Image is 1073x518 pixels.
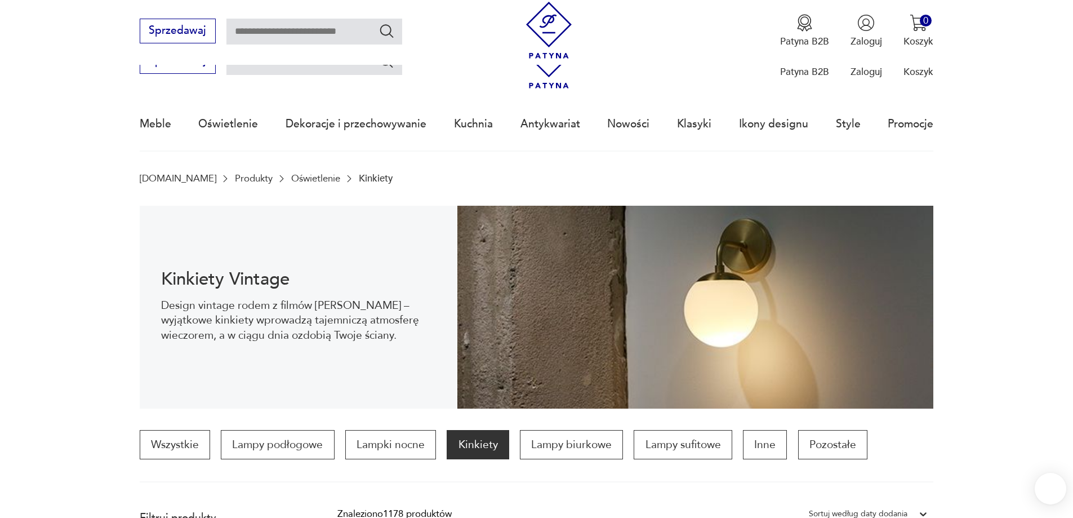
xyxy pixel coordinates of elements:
[798,430,867,459] a: Pozostałe
[780,35,829,48] p: Patyna B2B
[903,35,933,48] p: Koszyk
[520,98,580,150] a: Antykwariat
[291,173,340,184] a: Oświetlenie
[1035,473,1066,504] iframe: Smartsupp widget button
[851,35,882,48] p: Zaloguj
[851,14,882,48] button: Zaloguj
[447,430,509,459] a: Kinkiety
[780,65,829,78] p: Patyna B2B
[140,27,216,36] a: Sprzedawaj
[520,2,577,59] img: Patyna - sklep z meblami i dekoracjami vintage
[454,98,493,150] a: Kuchnia
[910,14,927,32] img: Ikona koszyka
[140,19,216,43] button: Sprzedawaj
[161,271,435,287] h1: Kinkiety Vintage
[903,14,933,48] button: 0Koszyk
[520,430,623,459] a: Lampy biurkowe
[780,14,829,48] a: Ikona medaluPatyna B2B
[903,65,933,78] p: Koszyk
[920,15,932,26] div: 0
[221,430,334,459] a: Lampy podłogowe
[198,98,258,150] a: Oświetlenie
[796,14,813,32] img: Ikona medalu
[140,430,210,459] a: Wszystkie
[607,98,649,150] a: Nowości
[379,53,395,69] button: Szukaj
[235,173,273,184] a: Produkty
[379,23,395,39] button: Szukaj
[140,173,216,184] a: [DOMAIN_NAME]
[851,65,882,78] p: Zaloguj
[780,14,829,48] button: Patyna B2B
[743,430,787,459] a: Inne
[836,98,861,150] a: Style
[161,298,435,343] p: Design vintage rodem z filmów [PERSON_NAME] – wyjątkowe kinkiety wprowadzą tajemniczą atmosferę w...
[888,98,933,150] a: Promocje
[739,98,808,150] a: Ikony designu
[634,430,732,459] a: Lampy sufitowe
[140,57,216,67] a: Sprzedawaj
[359,173,393,184] p: Kinkiety
[677,98,711,150] a: Klasyki
[345,430,436,459] a: Lampki nocne
[286,98,426,150] a: Dekoracje i przechowywanie
[457,206,934,409] img: Kinkiety vintage
[140,98,171,150] a: Meble
[857,14,875,32] img: Ikonka użytkownika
